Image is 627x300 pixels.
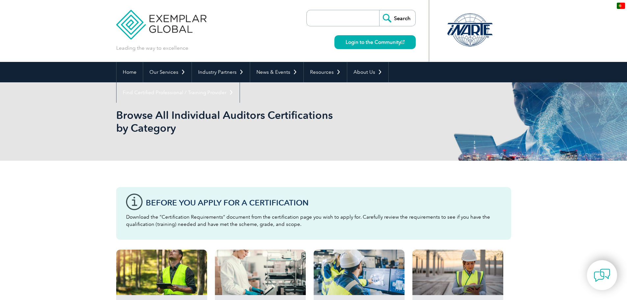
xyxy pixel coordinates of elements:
a: Home [117,62,143,82]
img: open_square.png [401,40,405,44]
a: Our Services [143,62,192,82]
img: contact-chat.png [594,267,610,284]
a: News & Events [250,62,303,82]
img: pt [617,3,625,9]
a: Resources [304,62,347,82]
h1: Browse All Individual Auditors Certifications by Category [116,109,369,134]
p: Download the “Certification Requirements” document from the certification page you wish to apply ... [126,213,501,228]
p: Leading the way to excellence [116,44,188,52]
input: Search [379,10,415,26]
a: About Us [347,62,388,82]
a: Industry Partners [192,62,250,82]
h3: Before You Apply For a Certification [146,199,501,207]
a: Find Certified Professional / Training Provider [117,82,240,103]
a: Login to the Community [334,35,416,49]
